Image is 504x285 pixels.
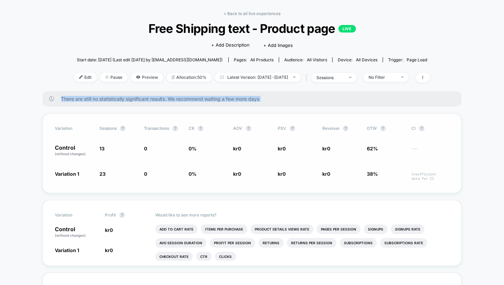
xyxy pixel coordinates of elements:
[99,171,106,177] span: 23
[100,73,128,82] span: Pause
[55,152,86,156] span: (without changes)
[233,146,241,151] span: kr
[198,126,203,131] button: ?
[259,238,284,248] li: Returns
[155,238,206,248] li: Avg Session Duration
[55,247,79,253] span: Variation 1
[224,11,280,16] a: < Back to all live experiences
[327,146,330,151] span: 0
[391,224,424,234] li: Signups Rate
[304,73,311,83] span: |
[322,146,330,151] span: kr
[92,21,412,36] span: Free Shipping text - Product page
[211,42,250,49] span: + Add Description
[55,212,93,218] span: Variation
[322,171,330,177] span: kr
[290,126,295,131] button: ?
[367,126,405,131] span: OTW
[411,172,449,181] span: Insufficient data for CI
[144,171,147,177] span: 0
[401,76,404,78] img: end
[189,146,196,151] span: 0 %
[77,57,223,62] span: Start date: [DATE] (Last edit [DATE] by [EMAIL_ADDRESS][DOMAIN_NAME])
[119,212,125,218] button: ?
[407,57,427,62] span: Page Load
[338,25,356,33] p: LIVE
[144,126,169,131] span: Transactions
[215,73,301,82] span: Latest Version: [DATE] - [DATE]
[284,57,327,62] div: Audience:
[55,171,79,177] span: Variation 1
[234,57,274,62] div: Pages:
[246,126,251,131] button: ?
[99,146,105,151] span: 13
[278,146,286,151] span: kr
[196,252,212,261] li: Ctr
[238,171,241,177] span: 0
[105,75,109,79] img: end
[167,73,212,82] span: Allocation: 50%
[411,126,449,131] span: CI
[131,73,163,82] span: Preview
[201,224,247,234] li: Items Per Purchase
[283,171,286,177] span: 0
[250,57,274,62] span: all products
[155,212,449,218] p: Would like to see more reports?
[55,126,93,131] span: Variation
[233,126,242,131] span: AOV
[316,75,344,80] div: sessions
[369,75,396,80] div: No Filter
[55,233,86,237] span: (without changes)
[120,126,125,131] button: ?
[278,126,286,131] span: PSV
[215,252,236,261] li: Clicks
[367,146,378,151] span: 62%
[322,126,339,131] span: Revenue
[340,238,377,248] li: Subscriptions
[388,57,427,62] div: Trigger:
[172,126,178,131] button: ?
[411,147,449,157] span: ---
[251,224,313,234] li: Product Details Views Rate
[419,126,424,131] button: ?
[110,247,113,253] span: 0
[105,247,113,253] span: kr
[380,126,386,131] button: ?
[220,75,224,79] img: calendar
[110,227,113,233] span: 0
[233,171,241,177] span: kr
[293,76,296,78] img: end
[79,75,83,79] img: edit
[263,42,293,48] span: + Add Images
[367,171,378,177] span: 38%
[105,227,113,233] span: kr
[105,212,116,218] span: Profit
[343,126,348,131] button: ?
[332,57,383,62] span: Device:
[99,126,117,131] span: Sessions
[307,57,327,62] span: All Visitors
[364,224,387,234] li: Signups
[327,171,330,177] span: 0
[155,252,193,261] li: Checkout Rate
[238,146,241,151] span: 0
[55,145,93,157] p: Control
[61,96,448,102] span: There are still no statistically significant results. We recommend waiting a few more days
[278,171,286,177] span: kr
[189,126,194,131] span: CR
[189,171,196,177] span: 0 %
[210,238,255,248] li: Profit Per Session
[283,146,286,151] span: 0
[172,75,175,79] img: rebalance
[74,73,97,82] span: Edit
[349,77,351,78] img: end
[287,238,336,248] li: Returns Per Session
[317,224,360,234] li: Pages Per Session
[380,238,427,248] li: Subscriptions Rate
[144,146,147,151] span: 0
[155,224,197,234] li: Add To Cart Rate
[356,57,377,62] span: all devices
[55,226,98,238] p: Control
